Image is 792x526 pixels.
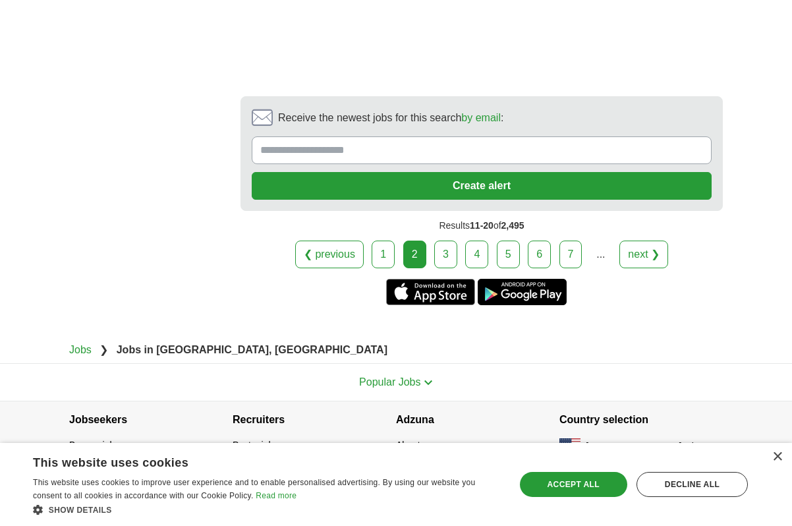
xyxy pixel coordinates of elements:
button: change [687,440,718,453]
button: Create alert [252,172,712,200]
a: 3 [434,241,457,268]
a: 5 [497,241,520,268]
a: by email [461,112,501,123]
a: Browse jobs [69,440,119,450]
a: Jobs [69,344,92,355]
a: next ❯ [619,241,668,268]
span: 2,495 [501,220,524,231]
img: toggle icon [424,380,433,386]
strong: Jobs in [GEOGRAPHIC_DATA], [GEOGRAPHIC_DATA] [117,344,387,355]
div: Close [772,452,782,462]
span: [GEOGRAPHIC_DATA] [586,440,682,453]
span: This website uses cookies to improve user experience and to enable personalised advertising. By u... [33,478,475,500]
a: 6 [528,241,551,268]
span: Receive the newest jobs for this search : [278,110,503,126]
a: ❮ previous [295,241,364,268]
span: 11-20 [470,220,494,231]
a: Get the iPhone app [386,279,475,305]
span: Show details [49,506,112,515]
img: US flag [559,438,580,454]
a: About [396,440,420,450]
div: Results of [240,211,723,241]
span: Popular Jobs [359,376,420,388]
a: Read more, opens a new window [256,491,297,500]
div: 2 [403,241,426,268]
h4: Country selection [559,401,723,438]
div: Decline all [636,472,748,497]
span: ❯ [99,344,108,355]
a: Get the Android app [478,279,567,305]
div: Accept all [520,472,627,497]
div: This website uses cookies [33,451,468,471]
a: 4 [465,241,488,268]
div: ... [588,241,614,268]
a: 1 [372,241,395,268]
a: Post a job [233,440,273,450]
div: Show details [33,503,501,516]
a: 7 [559,241,582,268]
